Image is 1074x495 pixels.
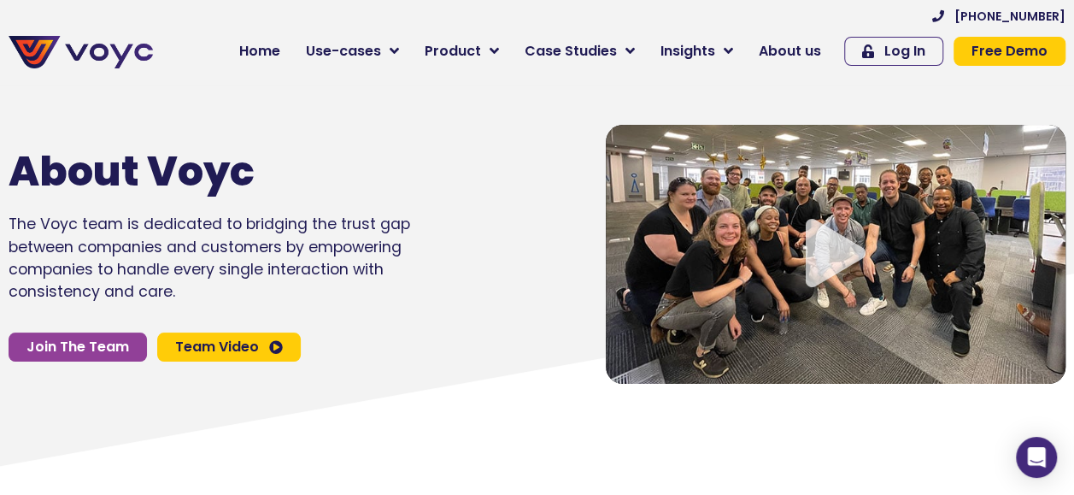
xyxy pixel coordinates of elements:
span: Insights [660,41,715,62]
span: Product [425,41,481,62]
a: Join The Team [9,333,147,362]
a: Case Studies [512,34,648,68]
span: Free Demo [971,44,1048,58]
img: voyc-full-logo [9,36,153,68]
a: Team Video [157,333,301,362]
div: Video play button [801,219,870,290]
a: [PHONE_NUMBER] [932,10,1065,22]
span: Team Video [175,340,259,354]
span: Log In [884,44,925,58]
a: About us [746,34,834,68]
a: Product [412,34,512,68]
span: Use-cases [306,41,381,62]
span: About us [759,41,821,62]
a: Use-cases [293,34,412,68]
span: Home [239,41,280,62]
a: Free Demo [954,37,1065,66]
span: Join The Team [26,340,129,354]
span: Case Studies [525,41,617,62]
div: Open Intercom Messenger [1016,437,1057,478]
span: [PHONE_NUMBER] [954,10,1065,22]
a: Log In [844,37,943,66]
p: The Voyc team is dedicated to bridging the trust gap between companies and customers by empowerin... [9,213,478,303]
h1: About Voyc [9,147,426,197]
a: Home [226,34,293,68]
a: Insights [648,34,746,68]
